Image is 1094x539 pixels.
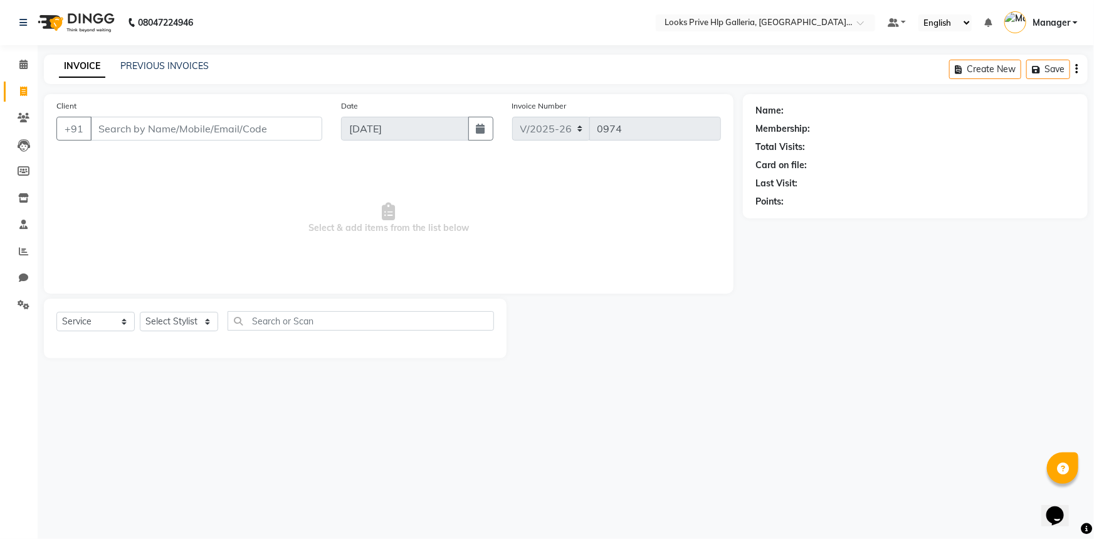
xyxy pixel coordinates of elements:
iframe: chat widget [1041,489,1081,526]
img: Manager [1004,11,1026,33]
button: Save [1026,60,1070,79]
span: Select & add items from the list below [56,156,721,281]
img: logo [32,5,118,40]
button: Create New [949,60,1021,79]
div: Total Visits: [755,141,805,154]
span: Manager [1033,16,1070,29]
div: Card on file: [755,159,807,172]
div: Points: [755,195,784,208]
input: Search or Scan [228,311,494,331]
a: INVOICE [59,55,105,78]
a: PREVIOUS INVOICES [120,60,209,72]
label: Invoice Number [512,100,567,112]
div: Last Visit: [755,177,797,190]
label: Client [56,100,76,112]
button: +91 [56,117,92,141]
b: 08047224946 [138,5,193,40]
input: Search by Name/Mobile/Email/Code [90,117,322,141]
div: Membership: [755,122,810,136]
div: Name: [755,104,784,117]
label: Date [341,100,358,112]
